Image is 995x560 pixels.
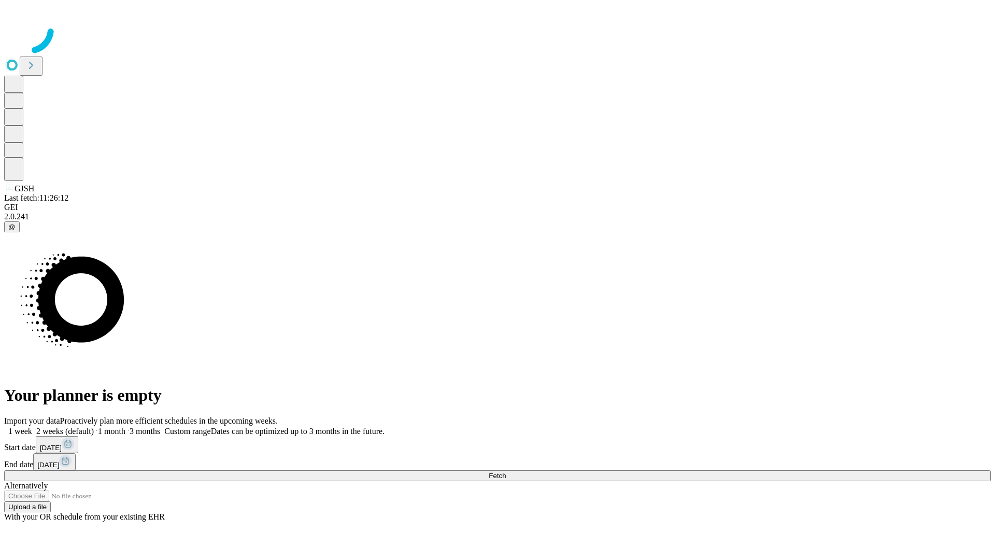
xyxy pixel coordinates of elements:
[4,512,165,521] span: With your OR schedule from your existing EHR
[8,427,32,436] span: 1 week
[4,212,991,221] div: 2.0.241
[4,386,991,405] h1: Your planner is empty
[33,453,76,470] button: [DATE]
[4,193,68,202] span: Last fetch: 11:26:12
[98,427,125,436] span: 1 month
[4,453,991,470] div: End date
[4,203,991,212] div: GEI
[4,481,48,490] span: Alternatively
[130,427,160,436] span: 3 months
[8,223,16,231] span: @
[4,221,20,232] button: @
[15,184,34,193] span: GJSH
[36,427,94,436] span: 2 weeks (default)
[36,436,78,453] button: [DATE]
[37,461,59,469] span: [DATE]
[489,472,506,480] span: Fetch
[4,436,991,453] div: Start date
[164,427,210,436] span: Custom range
[4,416,60,425] span: Import your data
[211,427,385,436] span: Dates can be optimized up to 3 months in the future.
[40,444,62,452] span: [DATE]
[4,470,991,481] button: Fetch
[4,501,51,512] button: Upload a file
[60,416,278,425] span: Proactively plan more efficient schedules in the upcoming weeks.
